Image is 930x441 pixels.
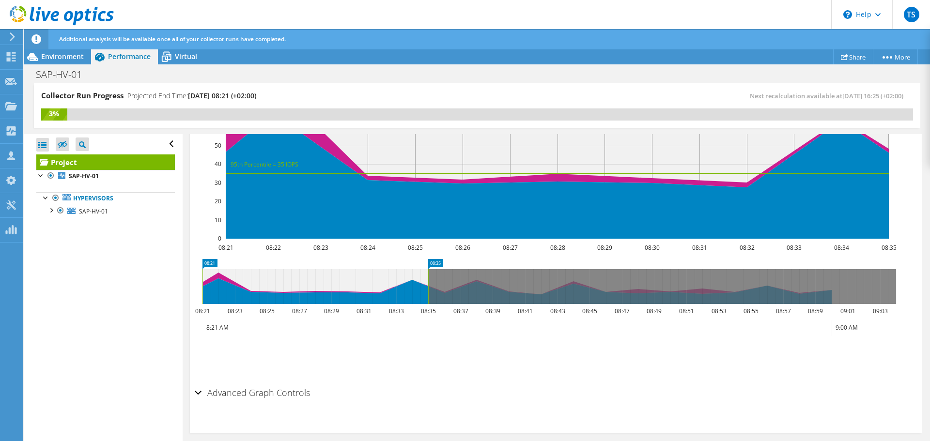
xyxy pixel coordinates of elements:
text: 08:45 [582,307,597,315]
text: 08:35 [421,307,436,315]
a: SAP-HV-01 [36,170,175,182]
text: 09:03 [873,307,888,315]
text: 08:21 [218,243,233,252]
svg: \n [843,10,852,19]
text: 08:31 [356,307,372,315]
span: [DATE] 08:21 (+02:00) [188,91,256,100]
text: 08:23 [228,307,243,315]
b: SAP-HV-01 [69,172,99,180]
span: TS [904,7,919,22]
text: 08:55 [744,307,759,315]
text: 08:29 [324,307,339,315]
span: [DATE] 16:25 (+02:00) [842,91,903,100]
span: Next recalculation available at [750,91,908,100]
text: 30 [215,179,221,187]
text: 08:37 [453,307,468,315]
text: 08:27 [292,307,307,315]
span: Performance [108,52,151,61]
text: 08:25 [408,243,423,252]
text: 08:32 [740,243,755,252]
text: 09:01 [840,307,855,315]
a: More [873,49,918,64]
h1: SAP-HV-01 [31,69,97,80]
text: 08:29 [597,243,612,252]
a: SAP-HV-01 [36,205,175,217]
text: 08:30 [645,243,660,252]
a: Share [833,49,873,64]
span: Virtual [175,52,197,61]
text: 08:31 [692,243,707,252]
text: 08:57 [776,307,791,315]
text: 95th Percentile = 35 IOPS [231,160,298,168]
text: 08:27 [503,243,518,252]
text: 08:26 [455,243,470,252]
text: 08:21 [195,307,210,315]
text: 08:22 [266,243,281,252]
a: Hypervisors [36,192,175,205]
text: 08:41 [518,307,533,315]
h4: Projected End Time: [127,91,256,101]
text: 08:34 [834,243,849,252]
div: 3% [41,108,67,119]
text: 08:59 [808,307,823,315]
text: 08:47 [615,307,630,315]
text: 08:25 [260,307,275,315]
text: 08:49 [647,307,662,315]
text: 10 [215,216,221,224]
span: Additional analysis will be available once all of your collector runs have completed. [59,35,286,43]
text: 50 [215,141,221,150]
text: 08:33 [787,243,802,252]
span: Environment [41,52,84,61]
a: Project [36,154,175,170]
h2: Advanced Graph Controls [195,383,310,402]
text: 08:28 [550,243,565,252]
text: 08:39 [485,307,500,315]
text: 08:35 [882,243,897,252]
text: 08:24 [360,243,375,252]
span: SAP-HV-01 [79,207,108,215]
text: 08:53 [712,307,727,315]
text: 08:43 [550,307,565,315]
text: 08:51 [679,307,694,315]
text: 08:33 [389,307,404,315]
text: 40 [215,160,221,168]
text: 08:23 [313,243,328,252]
text: 0 [218,234,221,243]
text: 20 [215,197,221,205]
